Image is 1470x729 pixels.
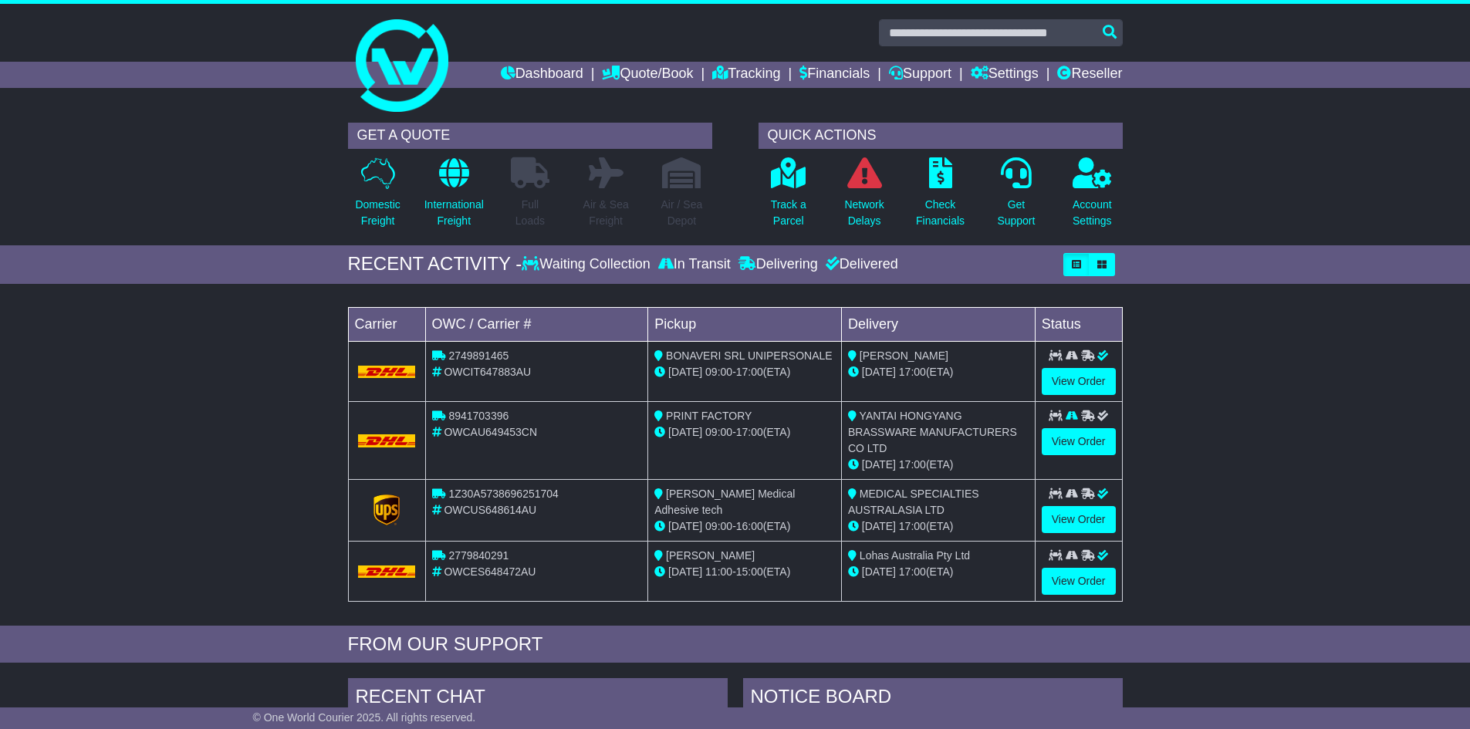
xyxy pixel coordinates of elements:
[373,494,400,525] img: GetCarrierServiceLogo
[654,364,835,380] div: - (ETA)
[848,564,1029,580] div: (ETA)
[666,549,755,562] span: [PERSON_NAME]
[862,458,896,471] span: [DATE]
[899,565,926,578] span: 17:00
[654,564,835,580] div: - (ETA)
[705,520,732,532] span: 09:00
[843,157,884,238] a: NetworkDelays
[666,410,752,422] span: PRINT FACTORY
[899,520,926,532] span: 17:00
[648,307,842,341] td: Pickup
[915,157,965,238] a: CheckFinancials
[448,349,509,362] span: 2749891465
[602,62,693,88] a: Quote/Book
[1057,62,1122,88] a: Reseller
[654,488,795,516] span: [PERSON_NAME] Medical Adhesive tech
[705,366,732,378] span: 09:00
[358,434,416,447] img: DHL.png
[860,349,948,362] span: [PERSON_NAME]
[654,256,735,273] div: In Transit
[444,426,537,438] span: OWCAU649453CN
[736,565,763,578] span: 15:00
[862,565,896,578] span: [DATE]
[444,504,536,516] span: OWCUS648614AU
[1042,568,1116,595] a: View Order
[424,197,484,229] p: International Freight
[705,565,732,578] span: 11:00
[712,62,780,88] a: Tracking
[743,678,1123,720] div: NOTICE BOARD
[424,157,485,238] a: InternationalFreight
[889,62,951,88] a: Support
[1073,197,1112,229] p: Account Settings
[354,157,400,238] a: DomesticFreight
[1072,157,1113,238] a: AccountSettings
[444,366,531,378] span: OWCIT647883AU
[355,197,400,229] p: Domestic Freight
[1042,506,1116,533] a: View Order
[735,256,822,273] div: Delivering
[844,197,884,229] p: Network Delays
[448,488,558,500] span: 1Z30A5738696251704
[661,197,703,229] p: Air / Sea Depot
[899,458,926,471] span: 17:00
[425,307,648,341] td: OWC / Carrier #
[848,518,1029,535] div: (ETA)
[705,426,732,438] span: 09:00
[501,62,583,88] a: Dashboard
[862,366,896,378] span: [DATE]
[770,157,807,238] a: Track aParcel
[668,426,702,438] span: [DATE]
[654,518,835,535] div: - (ETA)
[736,426,763,438] span: 17:00
[348,253,522,275] div: RECENT ACTIVITY -
[253,711,476,724] span: © One World Courier 2025. All rights reserved.
[448,549,509,562] span: 2779840291
[668,366,702,378] span: [DATE]
[971,62,1039,88] a: Settings
[848,457,1029,473] div: (ETA)
[348,633,1123,656] div: FROM OUR SUPPORT
[583,197,629,229] p: Air & Sea Freight
[348,123,712,149] div: GET A QUOTE
[654,424,835,440] div: - (ETA)
[860,549,970,562] span: Lohas Australia Pty Ltd
[899,366,926,378] span: 17:00
[358,366,416,378] img: DHL.png
[358,565,416,578] img: DHL.png
[348,678,728,720] div: RECENT CHAT
[511,197,549,229] p: Full Loads
[1042,428,1116,455] a: View Order
[862,520,896,532] span: [DATE]
[668,565,702,578] span: [DATE]
[348,307,425,341] td: Carrier
[736,520,763,532] span: 16:00
[522,256,654,273] div: Waiting Collection
[448,410,509,422] span: 8941703396
[759,123,1123,149] div: QUICK ACTIONS
[668,520,702,532] span: [DATE]
[848,410,1017,454] span: YANTAI HONGYANG BRASSWARE MANUFACTURERS CO LTD
[848,364,1029,380] div: (ETA)
[444,565,536,578] span: OWCES648472AU
[822,256,898,273] div: Delivered
[666,349,833,362] span: BONAVERI SRL UNIPERSONALE
[771,197,806,229] p: Track a Parcel
[736,366,763,378] span: 17:00
[996,157,1036,238] a: GetSupport
[841,307,1035,341] td: Delivery
[848,488,979,516] span: MEDICAL SPECIALTIES AUSTRALASIA LTD
[916,197,965,229] p: Check Financials
[1042,368,1116,395] a: View Order
[997,197,1035,229] p: Get Support
[799,62,870,88] a: Financials
[1035,307,1122,341] td: Status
